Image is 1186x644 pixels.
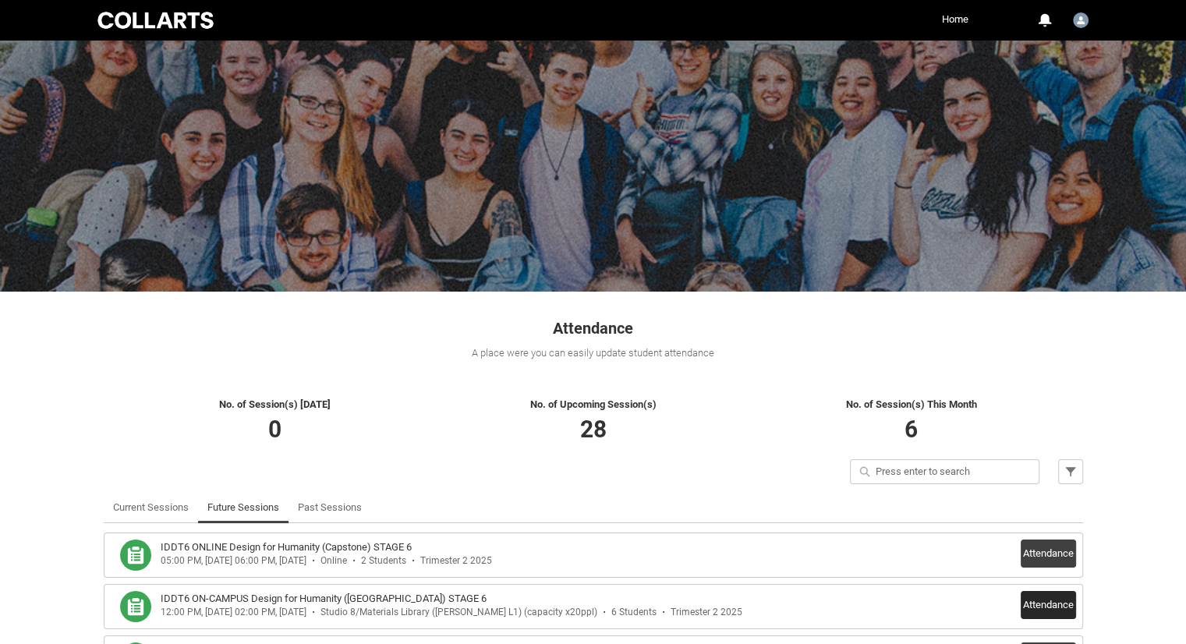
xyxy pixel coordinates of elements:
span: No. of Upcoming Session(s) [530,398,657,410]
div: Online [320,555,347,567]
li: Past Sessions [289,492,371,523]
li: Future Sessions [198,492,289,523]
span: Attendance [553,319,633,338]
button: Attendance [1021,540,1076,568]
a: Current Sessions [113,492,189,523]
h3: IDDT6 ON-CAMPUS Design for Humanity (Capstone) STAGE 6 [161,591,487,607]
a: Home [938,8,972,31]
div: 05:00 PM, [DATE] 06:00 PM, [DATE] [161,555,306,567]
input: Press enter to search [850,459,1039,484]
div: Trimester 2 2025 [420,555,492,567]
span: 28 [580,416,607,443]
div: Trimester 2 2025 [671,607,742,618]
div: A place were you can easily update student attendance [104,345,1083,361]
a: Past Sessions [298,492,362,523]
h3: IDDT6 ONLINE Design for Humanity (Capstone) STAGE 6 [161,540,412,555]
img: Chaira.Hunwick [1073,12,1089,28]
a: Future Sessions [207,492,279,523]
span: No. of Session(s) [DATE] [219,398,331,410]
span: No. of Session(s) This Month [846,398,977,410]
span: 0 [268,416,281,443]
li: Current Sessions [104,492,198,523]
div: Studio 8/Materials Library ([PERSON_NAME] L1) (capacity x20ppl) [320,607,597,618]
div: 6 Students [611,607,657,618]
button: Attendance [1021,591,1076,619]
div: 2 Students [361,555,406,567]
div: 12:00 PM, [DATE] 02:00 PM, [DATE] [161,607,306,618]
button: Filter [1058,459,1083,484]
button: User Profile Chaira.Hunwick [1069,6,1092,31]
span: 6 [905,416,918,443]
